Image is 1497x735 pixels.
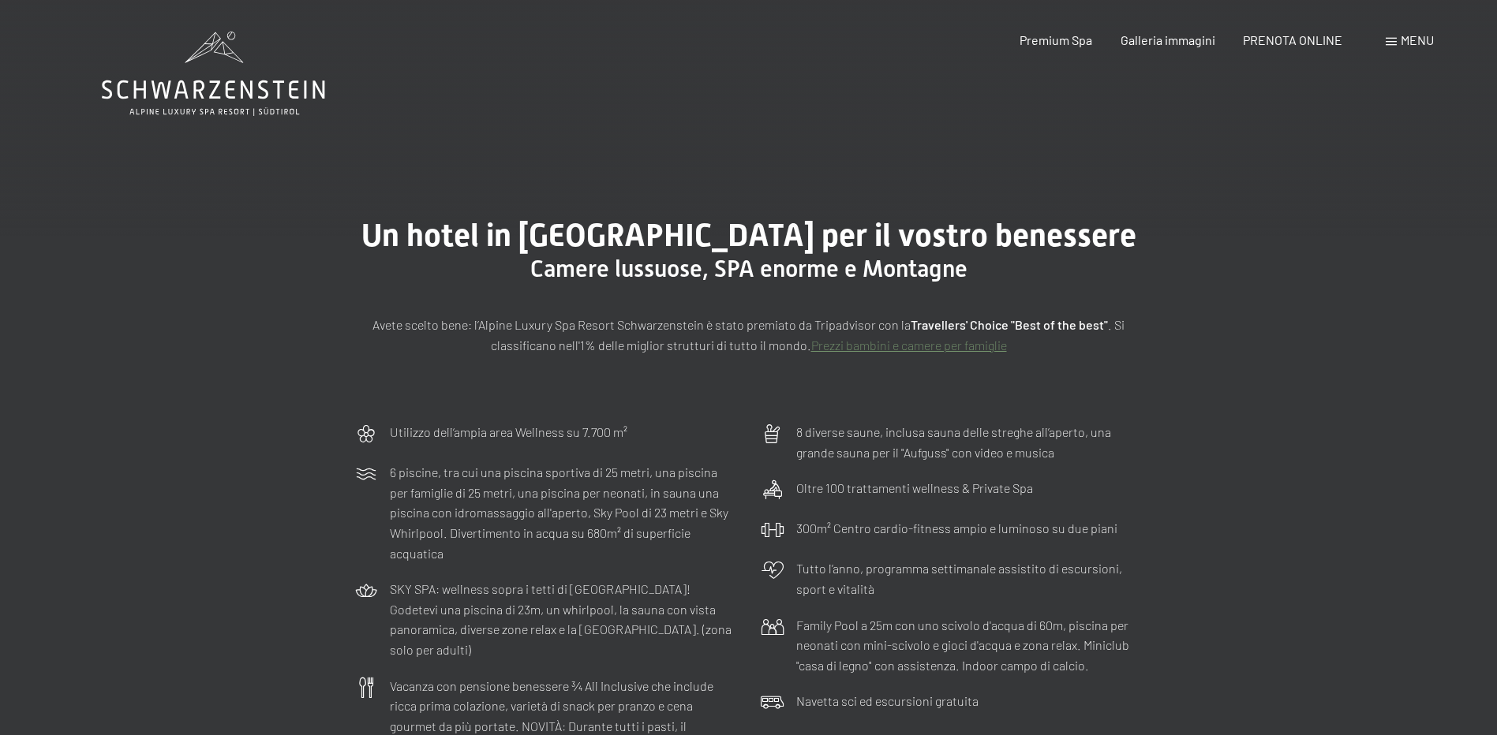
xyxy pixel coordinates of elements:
[390,462,737,563] p: 6 piscine, tra cui una piscina sportiva di 25 metri, una piscina per famiglie di 25 metri, una pi...
[361,217,1136,254] span: Un hotel in [GEOGRAPHIC_DATA] per il vostro benessere
[796,518,1117,539] p: 300m² Centro cardio-fitness ampio e luminoso su due piani
[811,338,1007,353] a: Prezzi bambini e camere per famiglie
[390,579,737,659] p: SKY SPA: wellness sopra i tetti di [GEOGRAPHIC_DATA]! Godetevi una piscina di 23m, un whirlpool, ...
[390,422,627,442] p: Utilizzo dell‘ampia area Wellness su 7.700 m²
[530,255,967,282] span: Camere lussuose, SPA enorme e Montagne
[1020,32,1092,47] a: Premium Spa
[354,315,1143,355] p: Avete scelto bene: l’Alpine Luxury Spa Resort Schwarzenstein è stato premiato da Tripadvisor con ...
[1243,32,1342,47] a: PRENOTA ONLINE
[796,422,1143,462] p: 8 diverse saune, inclusa sauna delle streghe all’aperto, una grande sauna per il "Aufguss" con vi...
[1401,32,1434,47] span: Menu
[796,615,1143,676] p: Family Pool a 25m con uno scivolo d'acqua di 60m, piscina per neonati con mini-scivolo e gioci d'...
[796,691,979,711] p: Navetta sci ed escursioni gratuita
[911,317,1108,332] strong: Travellers' Choice "Best of the best"
[796,558,1143,599] p: Tutto l’anno, programma settimanale assistito di escursioni, sport e vitalità
[1121,32,1215,47] a: Galleria immagini
[796,478,1033,498] p: Oltre 100 trattamenti wellness & Private Spa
